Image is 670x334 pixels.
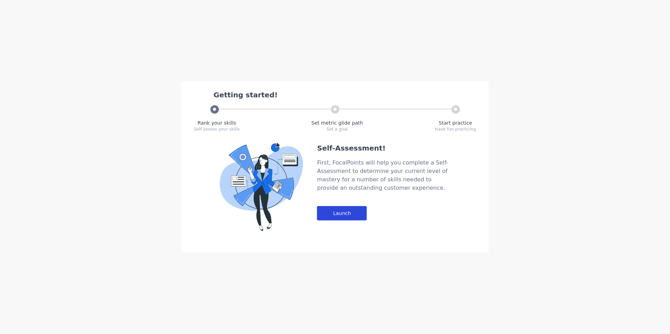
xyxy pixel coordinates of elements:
div: Set metric glide path [312,119,363,126]
div: Have fun practicing [435,126,476,132]
div: Rank your skills [194,119,240,126]
div: Self-Assessment! [317,143,450,153]
div: Start practice [435,119,476,126]
div: Getting started! [214,90,476,100]
div: Launch [317,206,367,221]
div: Self assess your skills [194,126,240,132]
div: Set a goal [312,126,363,132]
div: First, FocalPoints will help you complete a Self-Assessment to determine your current level of ma... [317,159,450,192]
